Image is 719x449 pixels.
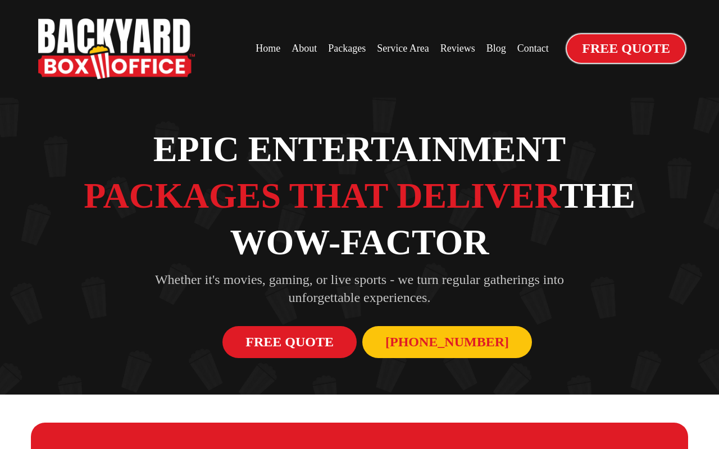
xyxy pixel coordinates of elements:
[567,34,685,63] a: Free Quote
[38,19,195,79] a: https://www.backyardboxoffice.com
[437,38,479,59] a: Reviews
[245,335,334,350] span: Free Quote
[34,271,685,288] p: Whether it's movies, gaming, or live sports - we turn regular gatherings into
[34,289,685,306] p: unforgettable experiences.
[385,335,509,350] span: [PHONE_NUMBER]
[288,38,320,59] a: About
[38,19,195,79] img: Backyard Box Office
[362,326,532,358] a: 913-214-1202
[84,176,559,216] strong: Packages That Deliver
[483,38,509,59] a: Blog
[582,41,670,56] span: Free Quote
[374,38,432,59] a: Service Area
[222,326,357,358] a: Free Quote
[34,126,685,172] h1: Epic Entertainment
[325,38,369,59] a: Packages
[34,172,685,265] h1: The Wow-Factor
[514,38,552,59] a: Contact
[252,38,284,59] a: Home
